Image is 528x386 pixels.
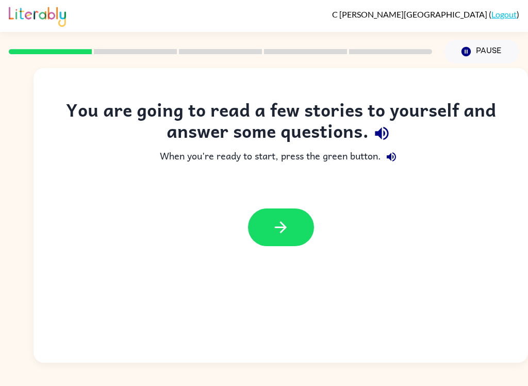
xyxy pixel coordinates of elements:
a: Logout [491,9,517,19]
button: Pause [444,40,519,63]
span: C [PERSON_NAME][GEOGRAPHIC_DATA] [332,9,489,19]
div: When you're ready to start, press the green button. [54,147,507,167]
div: You are going to read a few stories to yourself and answer some questions. [54,99,507,147]
img: Literably [9,4,66,27]
div: ( ) [332,9,519,19]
